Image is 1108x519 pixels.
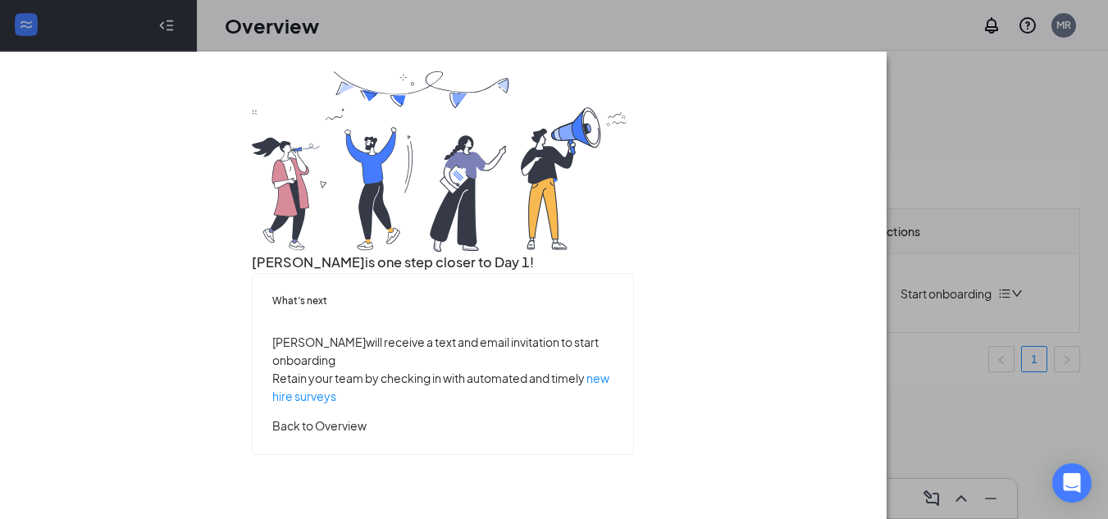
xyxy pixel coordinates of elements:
h5: What’s next [272,294,613,308]
button: Back to Overview [272,417,367,435]
p: Retain your team by checking in with automated and timely [272,369,613,405]
div: Open Intercom Messenger [1052,463,1092,503]
img: you are all set [252,71,629,252]
p: [PERSON_NAME] will receive a text and email invitation to start onboarding [272,333,613,369]
h3: [PERSON_NAME] is one step closer to Day 1! [252,252,634,273]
